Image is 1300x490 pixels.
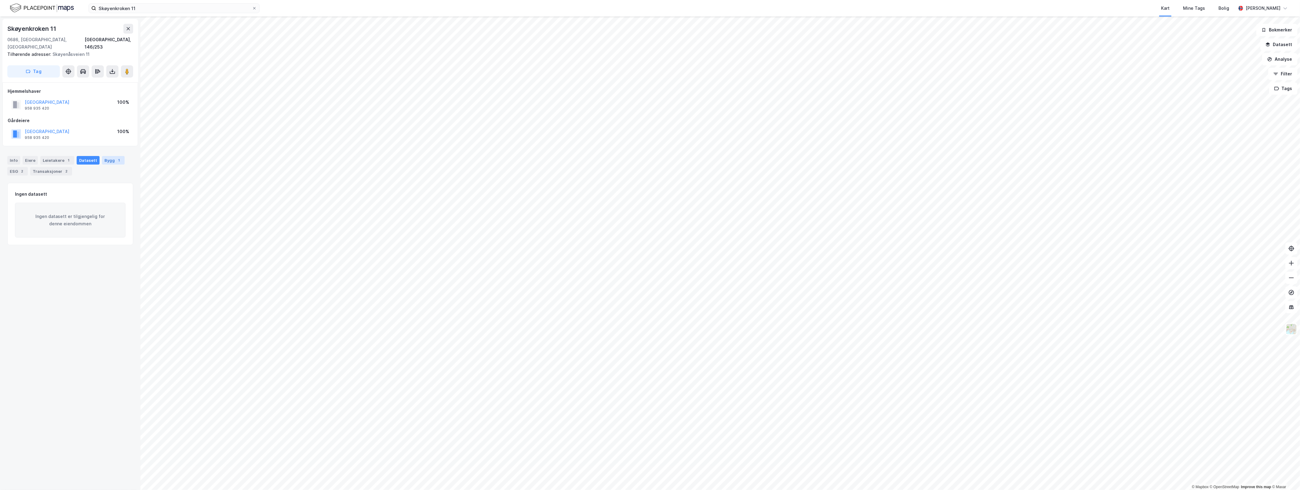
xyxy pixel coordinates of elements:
input: Søk på adresse, matrikkel, gårdeiere, leietakere eller personer [96,4,252,13]
div: Bygg [102,156,125,165]
div: Bolig [1218,5,1229,12]
div: 958 935 420 [25,135,49,140]
div: 958 935 420 [25,106,49,111]
a: OpenStreetMap [1210,485,1240,489]
a: Improve this map [1241,485,1271,489]
iframe: Chat Widget [1269,461,1300,490]
img: logo.f888ab2527a4732fd821a326f86c7f29.svg [10,3,74,13]
button: Analyse [1262,53,1298,65]
div: 2 [19,168,25,174]
span: Tilhørende adresser: [7,52,53,57]
button: Tags [1269,82,1298,95]
button: Tag [7,65,60,78]
div: Transaksjoner [30,167,72,176]
div: 100% [117,99,129,106]
button: Filter [1268,68,1298,80]
div: Info [7,156,20,165]
div: Skøyenkroken 11 [7,24,57,34]
div: 1 [66,157,72,163]
div: Kontrollprogram for chat [1269,461,1300,490]
div: 0686, [GEOGRAPHIC_DATA], [GEOGRAPHIC_DATA] [7,36,85,51]
div: Gårdeiere [8,117,133,124]
div: 1 [116,157,122,163]
div: Hjemmelshaver [8,88,133,95]
button: Bokmerker [1256,24,1298,36]
div: Datasett [77,156,100,165]
div: Mine Tags [1183,5,1205,12]
div: [GEOGRAPHIC_DATA], 146/253 [85,36,133,51]
div: Leietakere [40,156,74,165]
a: Mapbox [1192,485,1209,489]
div: Ingen datasett er tilgjengelig for denne eiendommen [15,203,126,238]
div: 2 [64,168,70,174]
button: Datasett [1260,38,1298,51]
div: Skøyenåsveien 11 [7,51,128,58]
div: 100% [117,128,129,135]
div: Ingen datasett [15,191,47,198]
img: Z [1286,323,1297,335]
div: Eiere [23,156,38,165]
div: [PERSON_NAME] [1246,5,1280,12]
div: Kart [1161,5,1170,12]
div: ESG [7,167,28,176]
